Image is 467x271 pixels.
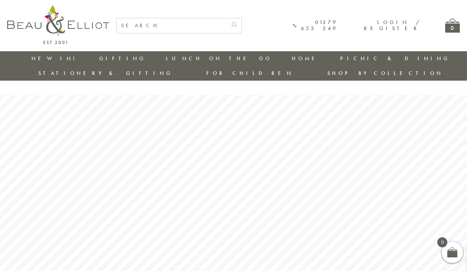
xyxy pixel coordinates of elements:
[32,55,80,62] a: New in!
[292,55,321,62] a: Home
[206,70,293,77] a: For Children
[437,237,447,247] span: 0
[293,19,338,32] a: 01279 653 249
[99,55,146,62] a: Gifting
[364,19,420,32] a: Login / Register
[117,18,227,33] input: SEARCH
[7,5,109,44] img: logo
[166,55,272,62] a: Lunch On The Go
[445,19,460,33] a: 0
[327,70,443,77] a: Shop by collection
[38,70,173,77] a: Stationery & Gifting
[340,55,450,62] a: Picnic & Dining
